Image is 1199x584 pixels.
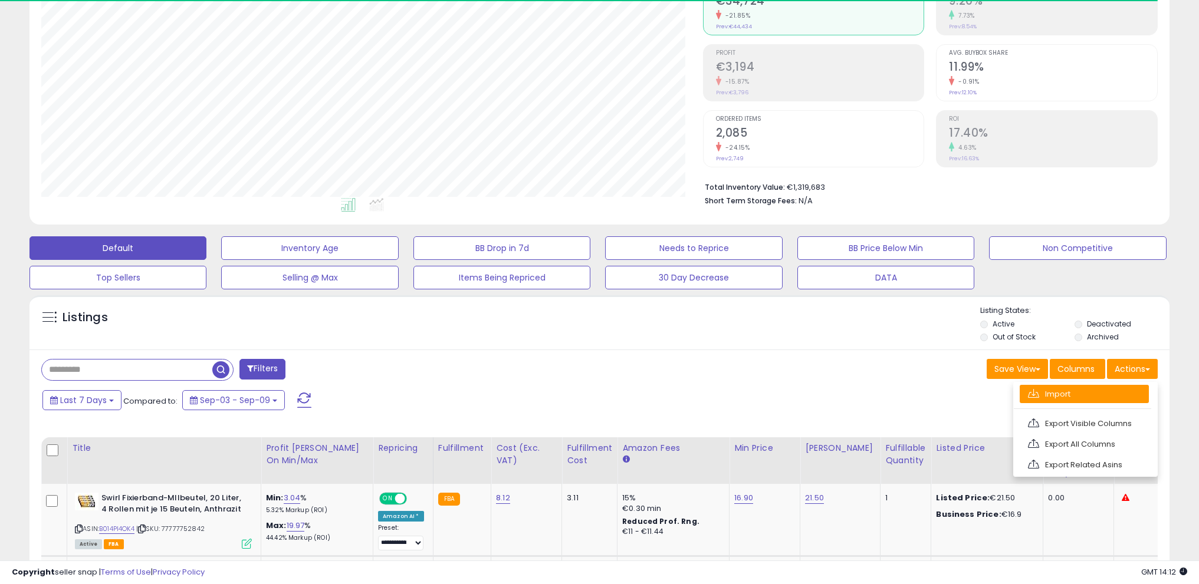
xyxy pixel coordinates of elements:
[805,492,824,504] a: 21.50
[1050,359,1105,379] button: Columns
[885,442,926,467] div: Fulfillable Quantity
[716,126,924,142] h2: 2,085
[378,442,428,454] div: Repricing
[136,524,205,533] span: | SKU: 77777752842
[42,390,121,410] button: Last 7 Days
[200,394,270,406] span: Sep-03 - Sep-09
[1048,493,1105,503] div: 0.00
[405,494,424,504] span: OFF
[716,155,744,162] small: Prev: 2,749
[622,527,720,537] div: €11 - €11.44
[266,520,287,531] b: Max:
[799,195,813,206] span: N/A
[987,359,1048,379] button: Save View
[1087,319,1131,329] label: Deactivated
[29,236,206,260] button: Default
[60,394,107,406] span: Last 7 Days
[99,524,134,534] a: B014PI4OK4
[75,539,102,549] span: All listings currently available for purchase on Amazon
[1020,385,1149,403] a: Import
[622,454,629,465] small: Amazon Fees.
[101,566,151,578] a: Terms of Use
[284,492,301,504] a: 3.04
[413,266,590,289] button: Items Being Repriced
[438,442,486,454] div: Fulfillment
[567,493,608,503] div: 3.11
[716,23,752,30] small: Prev: €44,434
[936,493,1034,503] div: €21.50
[705,179,1149,193] li: €1,319,683
[261,437,373,484] th: The percentage added to the cost of goods (COGS) that forms the calculator for Min & Max prices.
[123,395,178,407] span: Compared to:
[496,442,557,467] div: Cost (Exc. VAT)
[936,509,1034,520] div: €16.9
[1057,363,1095,375] span: Columns
[413,236,590,260] button: BB Drop in 7d
[949,155,979,162] small: Prev: 16.63%
[496,492,510,504] a: 8.12
[805,442,875,454] div: [PERSON_NAME]
[266,492,284,503] b: Min:
[936,509,1001,520] b: Business Price:
[287,520,305,532] a: 19.97
[622,503,720,514] div: €0.30 min
[993,319,1014,329] label: Active
[949,23,977,30] small: Prev: 8.54%
[104,539,124,549] span: FBA
[12,567,205,578] div: seller snap | |
[182,390,285,410] button: Sep-03 - Sep-09
[622,493,720,503] div: 15%
[378,511,424,522] div: Amazon AI *
[221,236,398,260] button: Inventory Age
[954,143,977,152] small: 4.63%
[101,493,245,517] b: Swirl Fixierband-Mllbeutel, 20 Liter, 4 Rollen mit je 15 Beuteln, Anthrazit
[266,442,368,467] div: Profit [PERSON_NAME] on Min/Max
[885,493,922,503] div: 1
[266,493,364,514] div: %
[622,442,724,454] div: Amazon Fees
[989,236,1166,260] button: Non Competitive
[949,116,1157,123] span: ROI
[936,492,990,503] b: Listed Price:
[605,266,782,289] button: 30 Day Decrease
[239,359,285,380] button: Filters
[716,60,924,76] h2: €3,194
[721,11,751,20] small: -21.85%
[266,534,364,542] p: 44.42% Markup (ROI)
[716,116,924,123] span: Ordered Items
[954,11,975,20] small: 7.73%
[72,442,256,454] div: Title
[380,494,395,504] span: ON
[1107,359,1158,379] button: Actions
[29,266,206,289] button: Top Sellers
[1087,332,1119,342] label: Archived
[734,442,795,454] div: Min Price
[949,60,1157,76] h2: 11.99%
[954,77,979,86] small: -0.91%
[721,143,750,152] small: -24.15%
[438,493,460,506] small: FBA
[993,332,1036,342] label: Out of Stock
[980,305,1170,316] p: Listing States:
[75,493,252,547] div: ASIN:
[153,566,205,578] a: Privacy Policy
[949,89,977,96] small: Prev: 12.10%
[705,196,797,206] b: Short Term Storage Fees:
[705,182,785,192] b: Total Inventory Value:
[12,566,55,578] strong: Copyright
[221,266,398,289] button: Selling @ Max
[797,236,974,260] button: BB Price Below Min
[716,89,748,96] small: Prev: €3,796
[949,50,1157,57] span: Avg. Buybox Share
[1020,435,1149,453] a: Export All Columns
[1020,456,1149,474] a: Export Related Asins
[378,524,424,550] div: Preset:
[266,506,364,514] p: 5.32% Markup (ROI)
[622,516,699,526] b: Reduced Prof. Rng.
[567,442,612,467] div: Fulfillment Cost
[716,50,924,57] span: Profit
[936,442,1038,454] div: Listed Price
[721,77,750,86] small: -15.87%
[734,492,753,504] a: 16.90
[605,236,782,260] button: Needs to Reprice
